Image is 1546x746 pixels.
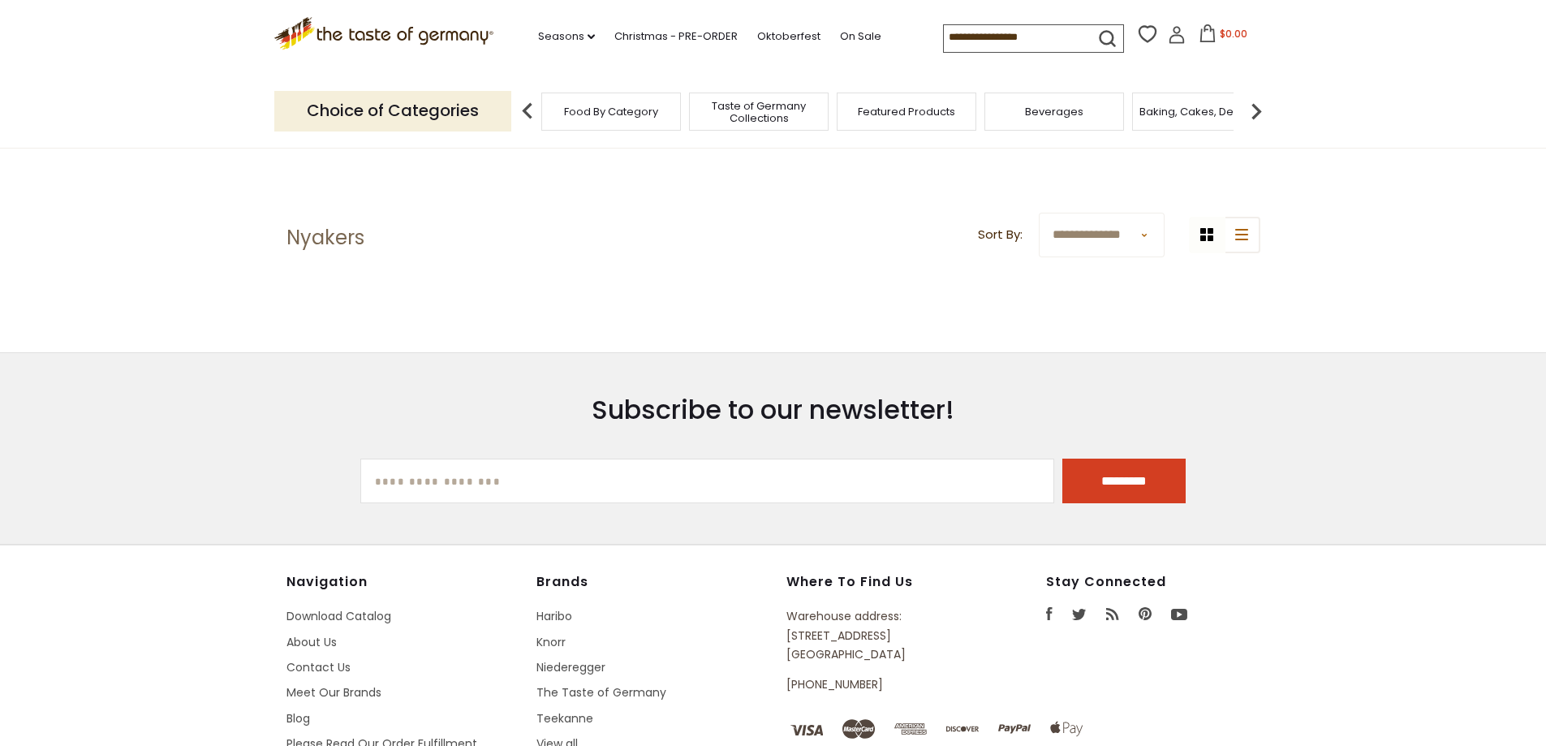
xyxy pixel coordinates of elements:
[614,28,738,45] a: Christmas - PRE-ORDER
[286,684,381,701] a: Meet Our Brands
[978,225,1023,245] label: Sort By:
[286,574,520,590] h4: Navigation
[1240,95,1273,127] img: next arrow
[536,659,605,675] a: Niederegger
[858,106,955,118] a: Featured Products
[840,28,881,45] a: On Sale
[786,675,971,694] p: [PHONE_NUMBER]
[286,634,337,650] a: About Us
[536,684,666,701] a: The Taste of Germany
[1189,24,1258,49] button: $0.00
[286,710,310,727] a: Blog
[694,100,824,124] a: Taste of Germany Collections
[511,95,544,127] img: previous arrow
[1046,574,1260,590] h4: Stay Connected
[564,106,658,118] a: Food By Category
[1025,106,1083,118] a: Beverages
[1220,27,1247,41] span: $0.00
[536,634,566,650] a: Knorr
[536,608,572,624] a: Haribo
[1139,106,1265,118] a: Baking, Cakes, Desserts
[536,710,593,727] a: Teekanne
[786,607,971,664] p: Warehouse address: [STREET_ADDRESS] [GEOGRAPHIC_DATA]
[360,394,1186,426] h3: Subscribe to our newsletter!
[286,226,364,250] h1: Nyakers
[786,574,971,590] h4: Where to find us
[757,28,820,45] a: Oktoberfest
[538,28,595,45] a: Seasons
[274,91,511,131] p: Choice of Categories
[286,608,391,624] a: Download Catalog
[536,574,770,590] h4: Brands
[286,659,351,675] a: Contact Us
